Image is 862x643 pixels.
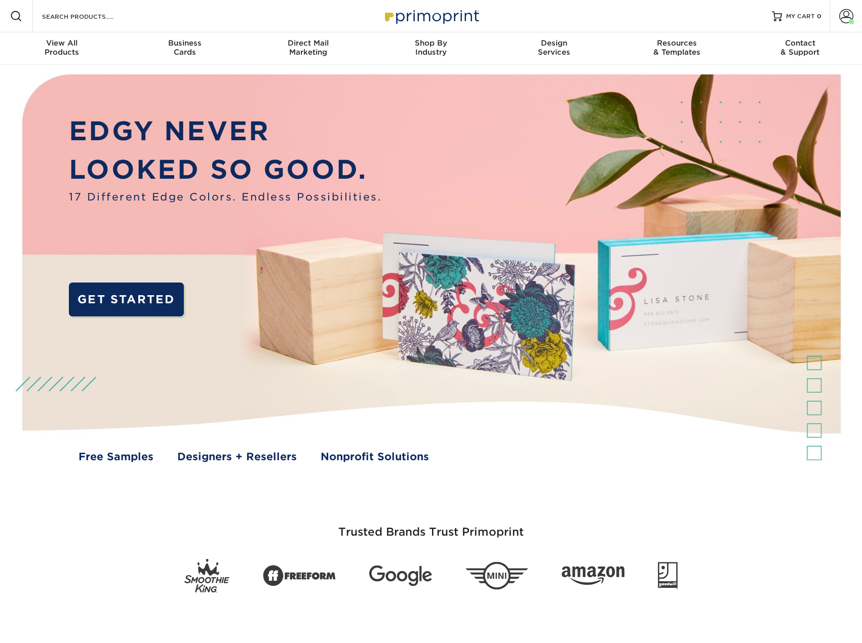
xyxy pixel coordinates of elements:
[658,562,678,589] img: Goodwill
[135,501,727,551] h3: Trusted Brands Trust Primoprint
[1,38,124,48] span: View All
[380,5,482,27] img: Primoprint
[370,32,493,65] a: Shop ByIndustry
[263,559,336,592] img: Freeform
[177,449,297,465] a: Designers + Resellers
[69,112,382,151] p: EDGY NEVER
[562,566,624,585] img: Amazon
[69,283,183,316] a: GET STARTED
[370,38,493,57] div: Industry
[738,38,861,48] span: Contact
[817,13,821,20] span: 0
[492,38,615,57] div: Services
[369,565,432,586] img: Google
[615,38,738,57] div: & Templates
[738,32,861,65] a: Contact& Support
[492,38,615,48] span: Design
[738,38,861,57] div: & Support
[1,38,124,57] div: Products
[465,562,528,590] img: Mini
[321,449,429,465] a: Nonprofit Solutions
[247,38,370,57] div: Marketing
[247,32,370,65] a: Direct MailMarketing
[247,38,370,48] span: Direct Mail
[184,559,229,593] img: Smoothie King
[370,38,493,48] span: Shop By
[615,32,738,65] a: Resources& Templates
[1,32,124,65] a: View AllProducts
[786,12,815,21] span: MY CART
[69,189,382,205] span: 17 Different Edge Colors. Endless Possibilities.
[79,449,153,465] a: Free Samples
[615,38,738,48] span: Resources
[69,150,382,189] p: LOOKED SO GOOD.
[492,32,615,65] a: DesignServices
[124,32,247,65] a: BusinessCards
[124,38,247,48] span: Business
[124,38,247,57] div: Cards
[41,10,140,22] input: SEARCH PRODUCTS.....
